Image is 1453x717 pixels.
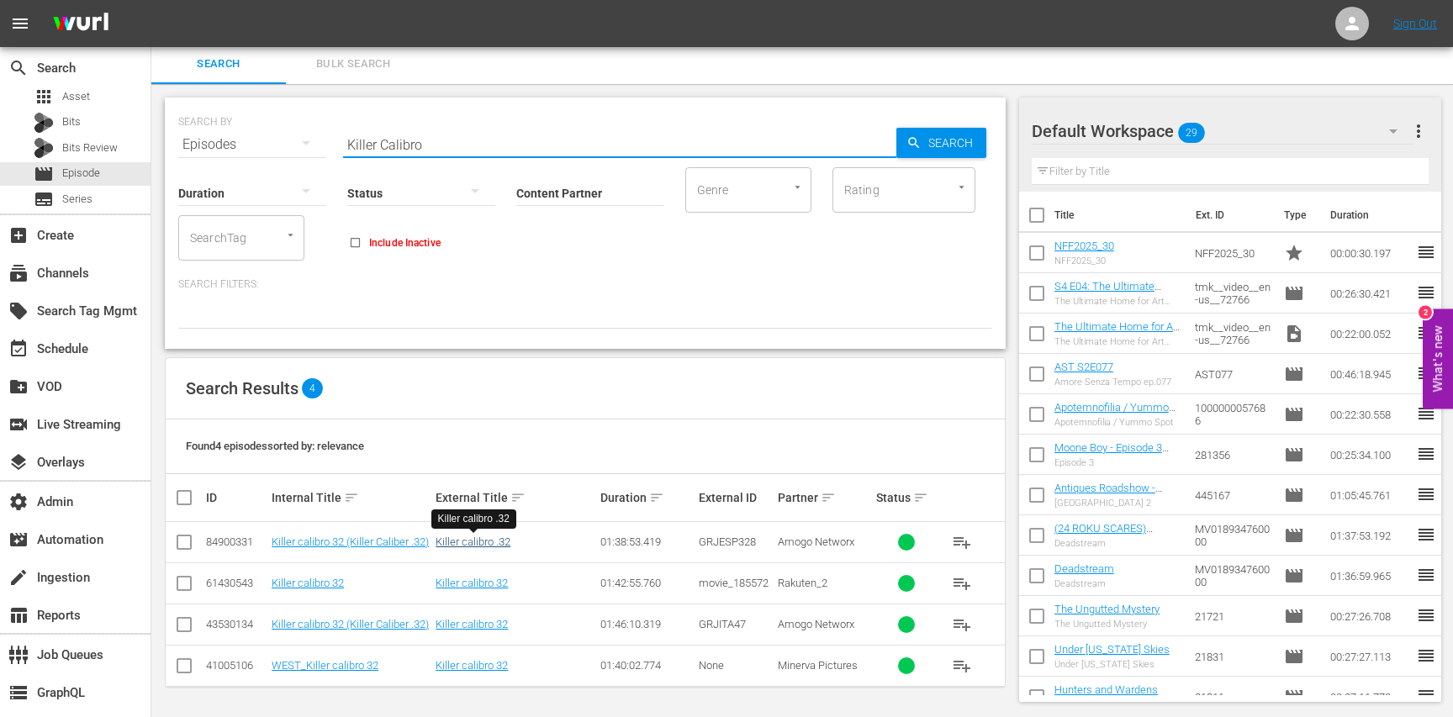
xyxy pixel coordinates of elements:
[1324,475,1416,515] td: 01:05:45.761
[436,659,508,672] a: Killer calibro 32
[1188,636,1277,677] td: 21831
[1054,619,1160,630] div: The Ungutted Mystery
[1419,305,1432,319] div: 2
[1408,111,1429,151] button: more_vert
[206,491,267,504] div: ID
[1284,606,1304,626] span: Episode
[1284,525,1304,546] span: Episode
[8,225,29,245] span: Create
[1054,659,1170,670] div: Under [US_STATE] Skies
[1054,643,1170,656] a: Under [US_STATE] Skies
[600,659,694,672] div: 01:40:02.774
[1324,636,1416,677] td: 00:27:27.113
[1054,603,1160,615] a: The Ungutted Mystery
[1416,323,1436,343] span: reorder
[1324,273,1416,314] td: 00:26:30.421
[206,535,267,548] div: 84900331
[1054,498,1182,509] div: [GEOGRAPHIC_DATA] 2
[62,88,90,105] span: Asset
[1188,475,1277,515] td: 445167
[942,604,982,645] button: playlist_add
[778,618,854,630] span: Amogo Networx
[1284,324,1304,344] span: Video
[896,128,986,158] button: Search
[1188,596,1277,636] td: 21721
[1188,394,1277,435] td: 1000000057686
[952,656,972,676] span: playlist_add
[954,179,970,195] button: Open
[8,567,29,588] span: Ingestion
[952,614,972,635] span: playlist_add
[436,577,508,589] a: Killer calibro 32
[8,605,29,625] span: Reports
[952,532,972,552] span: playlist_add
[1054,538,1182,549] div: Deadstream
[283,227,299,243] button: Open
[8,339,29,359] span: Schedule
[1054,417,1182,428] div: Apotemnofilia / Yummo Spot
[649,490,664,505] span: sort
[699,577,769,589] span: movie_185572
[178,277,992,292] p: Search Filters:
[1416,444,1436,464] span: reorder
[1054,336,1182,347] div: The Ultimate Home for Art Lovers
[1188,354,1277,394] td: AST077
[62,191,92,208] span: Series
[1284,364,1304,384] span: Episode
[1324,435,1416,475] td: 00:25:34.100
[8,492,29,512] span: Admin
[699,618,746,630] span: GRJITA47
[1324,677,1416,717] td: 00:27:11.770
[436,488,594,508] div: External Title
[1054,522,1153,547] a: (24 ROKU SCARES) Deadstream
[942,563,982,604] button: playlist_add
[699,491,773,504] div: External ID
[206,618,267,630] div: 43530134
[1178,115,1205,150] span: 29
[1284,445,1304,465] span: Episode
[302,378,323,398] span: 4
[1408,121,1429,141] span: more_vert
[1054,457,1182,468] div: Episode 3
[10,13,30,34] span: menu
[34,189,54,209] span: Series
[510,490,526,505] span: sort
[1054,296,1182,307] div: The Ultimate Home for Art Lovers
[1416,242,1436,262] span: reorder
[206,577,267,589] div: 61430543
[600,535,694,548] div: 01:38:53.419
[272,488,431,508] div: Internal Title
[1188,273,1277,314] td: tmk__video__en-us__72766
[62,140,118,156] span: Bits Review
[1188,515,1277,556] td: MV018934760000
[1324,354,1416,394] td: 00:46:18.945
[1284,687,1304,707] span: Episode
[1284,485,1304,505] span: Episode
[34,164,54,184] span: Episode
[1423,308,1453,409] button: Open Feedback Widget
[913,490,928,505] span: sort
[1054,578,1114,589] div: Deadstream
[1416,282,1436,303] span: reorder
[1324,596,1416,636] td: 00:27:26.708
[8,58,29,78] span: Search
[1188,556,1277,596] td: MV018934760000
[1054,240,1114,252] a: NFF2025_30
[1324,515,1416,556] td: 01:37:53.192
[600,618,694,630] div: 01:46:10.319
[8,683,29,703] span: GraphQL
[699,535,756,548] span: GRJESP328
[296,55,410,74] span: Bulk Search
[1188,233,1277,273] td: NFF2025_30
[1054,441,1169,467] a: Moone Boy - Episode 3 (S1E3)
[1324,314,1416,354] td: 00:22:00.052
[1054,320,1180,345] a: The Ultimate Home for Art Lovers
[1054,562,1114,575] a: Deadstream
[34,87,54,107] span: Asset
[8,530,29,550] span: Automation
[1054,192,1186,239] th: Title
[1284,243,1304,263] span: Promo
[1054,361,1113,373] a: AST S2E077
[1324,556,1416,596] td: 01:36:59.965
[40,4,121,44] img: ans4CAIJ8jUAAAAAAAAAAAAAAAAAAAAAAAAgQb4GAAAAAAAAAAAAAAAAAAAAAAAAJMjXAAAAAAAAAAAAAAAAAAAAAAAAgAT5G...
